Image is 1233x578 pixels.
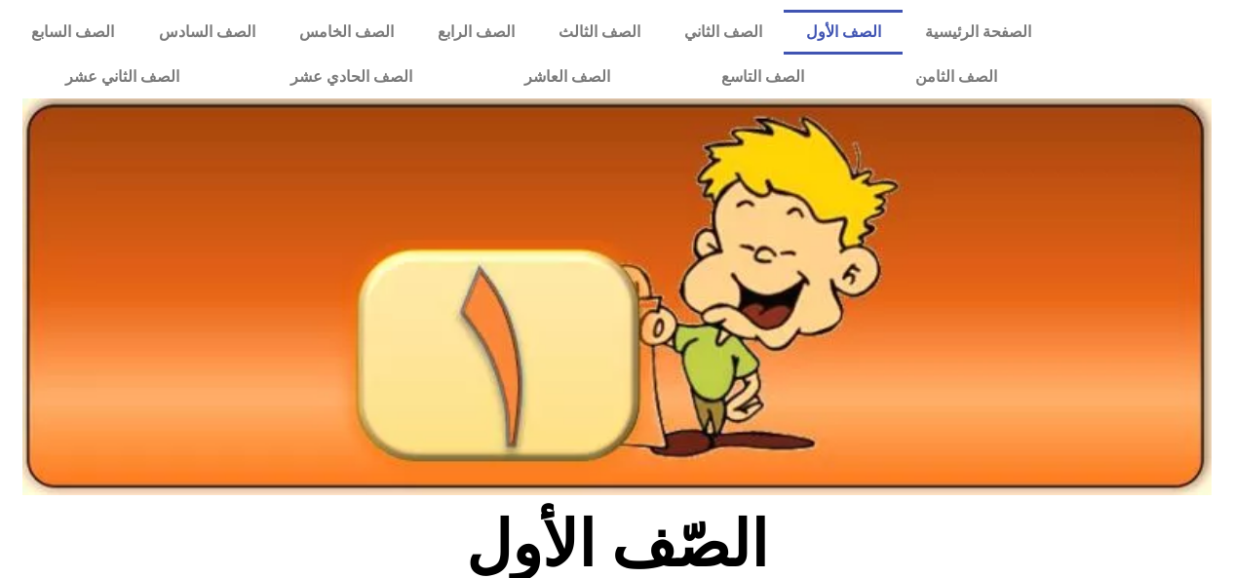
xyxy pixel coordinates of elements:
[136,10,277,55] a: الصف السادس
[784,10,903,55] a: الصف الأول
[536,10,662,55] a: الصف الثالث
[662,10,784,55] a: الصف الثاني
[860,55,1053,99] a: الصف الثامن
[903,10,1053,55] a: الصفحة الرئيسية
[235,55,468,99] a: الصف الحادي عشر
[666,55,860,99] a: الصف التاسع
[10,10,136,55] a: الصف السابع
[469,55,666,99] a: الصف العاشر
[277,10,415,55] a: الصف الخامس
[10,55,235,99] a: الصف الثاني عشر
[415,10,536,55] a: الصف الرابع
